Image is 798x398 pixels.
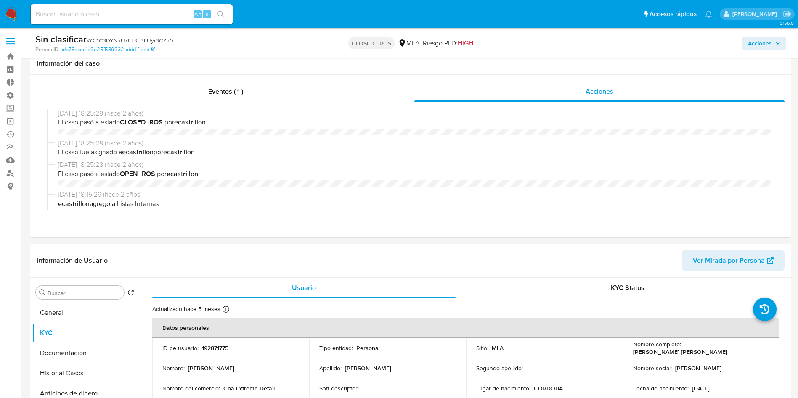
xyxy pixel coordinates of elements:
[742,37,786,50] button: Acciones
[492,344,504,352] p: MLA
[345,364,391,372] p: [PERSON_NAME]
[208,87,243,96] span: Eventos ( 1 )
[202,344,228,352] p: 192871775
[58,199,90,208] b: ecastrillon
[174,117,206,127] b: ecastrillon
[319,344,353,352] p: Tipo entidad :
[319,364,342,372] p: Apellido :
[212,8,229,20] button: search-icon
[188,364,234,372] p: [PERSON_NAME]
[120,117,163,127] b: CLOSED_ROS
[35,46,58,53] b: Person ID
[35,32,87,46] b: Sin clasificar
[692,385,710,392] p: [DATE]
[675,364,721,372] p: [PERSON_NAME]
[87,36,173,45] span: # QDC3DYNxUxlHBF3LUyr3CZn0
[32,323,138,343] button: KYC
[319,385,359,392] p: Soft descriptor :
[194,10,201,18] span: Alt
[31,9,233,20] input: Buscar usuario o caso...
[732,10,780,18] p: gustavo.deseta@mercadolibre.com
[292,283,316,293] span: Usuario
[206,10,208,18] span: s
[534,385,563,392] p: CORDOBA
[152,305,220,313] p: Actualizado hace 5 meses
[127,289,134,298] button: Volver al orden por defecto
[633,340,681,348] p: Nombre completo :
[682,250,785,271] button: Ver Mirada por Persona
[348,37,395,49] p: CLOSED - ROS
[458,38,473,48] span: HIGH
[633,348,727,356] p: [PERSON_NAME] [PERSON_NAME]
[58,109,771,118] span: [DATE] 18:25:28 (hace 2 años)
[783,10,792,18] a: Salir
[693,250,765,271] span: Ver Mirada por Persona
[58,169,771,179] span: El caso pasó a estado por
[611,283,644,293] span: KYC Status
[122,147,154,157] b: ecastrillon
[32,343,138,363] button: Documentación
[398,39,419,48] div: MLA
[223,385,275,392] p: Cba Extreme Detail
[58,199,771,208] p: agregó a Listas Internas
[120,169,155,179] b: OPEN_ROS
[633,385,689,392] p: Fecha de nacimiento :
[152,318,779,338] th: Datos personales
[37,59,785,68] h1: Información del caso
[476,344,488,352] p: Sitio :
[32,303,138,323] button: General
[526,364,528,372] p: -
[60,46,155,53] a: cdb78ecee1b9e25f589932bddd1f1edb
[162,385,220,392] p: Nombre del comercio :
[748,37,772,50] span: Acciones
[58,160,771,169] span: [DATE] 18:25:28 (hace 2 años)
[586,87,613,96] span: Acciones
[37,256,108,265] h1: Información de Usuario
[48,289,121,297] input: Buscar
[423,39,473,48] span: Riesgo PLD:
[58,190,771,199] span: [DATE] 18:15:29 (hace 2 años)
[162,344,199,352] p: ID de usuario :
[633,364,672,372] p: Nombre social :
[167,169,198,179] b: ecastrillon
[476,364,523,372] p: Segundo apellido :
[163,147,195,157] b: ecastrillon
[705,11,712,18] a: Notificaciones
[650,10,697,18] span: Accesos rápidos
[362,385,364,392] p: -
[58,139,771,148] span: [DATE] 18:25:28 (hace 2 años)
[162,364,185,372] p: Nombre :
[476,385,530,392] p: Lugar de nacimiento :
[356,344,379,352] p: Persona
[39,289,46,296] button: Buscar
[58,118,771,127] span: El caso pasó a estado por
[32,363,138,383] button: Historial Casos
[58,148,771,157] span: El caso fue asignado a por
